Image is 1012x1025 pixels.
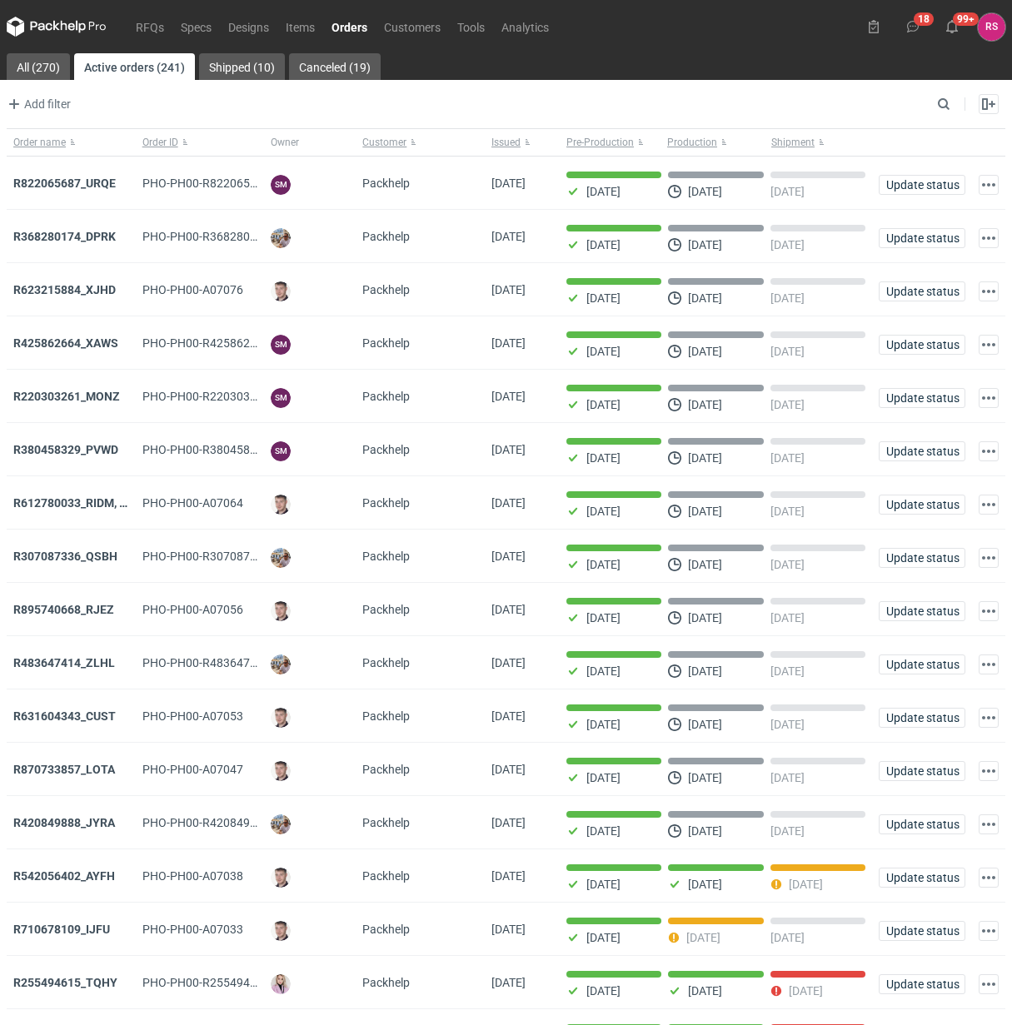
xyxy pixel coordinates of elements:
[271,601,291,621] img: Maciej Sikora
[491,283,526,296] span: 05/08/2025
[886,499,958,510] span: Update status
[770,771,805,784] p: [DATE]
[770,931,805,944] p: [DATE]
[491,230,526,243] span: 06/08/2025
[271,136,299,149] span: Owner
[271,548,291,568] img: Michał Palasek
[879,228,965,248] button: Update status
[13,923,110,936] a: R710678109_IJFU
[142,550,306,563] span: PHO-PH00-R307087336_QSBH
[362,923,410,936] span: Packhelp
[688,878,722,891] p: [DATE]
[879,388,965,408] button: Update status
[13,550,117,563] a: R307087336_QSBH
[979,281,999,301] button: Actions
[886,712,958,724] span: Update status
[771,136,815,149] span: Shipment
[7,129,136,156] button: Order name
[271,868,291,888] img: Maciej Sikora
[939,13,965,40] button: 99+
[362,496,410,510] span: Packhelp
[688,238,722,251] p: [DATE]
[770,718,805,731] p: [DATE]
[7,17,107,37] svg: Packhelp Pro
[271,281,291,301] img: Maciej Sikora
[271,974,291,994] img: Klaudia Wiśniewska
[900,13,926,40] button: 18
[362,230,410,243] span: Packhelp
[979,868,999,888] button: Actions
[13,230,116,243] strong: R368280174_DPRK
[491,603,526,616] span: 31/07/2025
[491,136,521,149] span: Issued
[586,238,621,251] p: [DATE]
[770,505,805,518] p: [DATE]
[879,654,965,674] button: Update status
[142,336,307,350] span: PHO-PH00-R425862664_XAWS
[271,814,291,834] img: Michał Palasek
[688,505,722,518] p: [DATE]
[136,129,265,156] button: Order ID
[7,53,70,80] a: All (270)
[688,398,722,411] p: [DATE]
[886,925,958,937] span: Update status
[13,336,118,350] a: R425862664_XAWS
[13,709,116,723] a: R631604343_CUST
[586,505,621,518] p: [DATE]
[886,179,958,191] span: Update status
[491,709,526,723] span: 31/07/2025
[879,921,965,941] button: Update status
[362,390,410,403] span: Packhelp
[586,291,621,305] p: [DATE]
[886,978,958,990] span: Update status
[978,13,1005,41] figcaption: RS
[879,868,965,888] button: Update status
[886,765,958,777] span: Update status
[491,336,526,350] span: 05/08/2025
[13,976,117,989] a: R255494615_TQHY
[586,931,621,944] p: [DATE]
[271,495,291,515] img: Maciej Sikora
[979,228,999,248] button: Actions
[289,53,381,80] a: Canceled (19)
[879,548,965,568] button: Update status
[13,869,115,883] a: R542056402_AYFH
[277,17,323,37] a: Items
[978,13,1005,41] div: Rafał Stani
[770,664,805,678] p: [DATE]
[13,816,115,829] strong: R420849888_JYRA
[376,17,449,37] a: Customers
[3,94,72,114] button: Add filter
[688,451,722,465] p: [DATE]
[886,819,958,830] span: Update status
[886,445,958,457] span: Update status
[770,398,805,411] p: [DATE]
[142,869,243,883] span: PHO-PH00-A07038
[142,443,307,456] span: PHO-PH00-R380458329_PVWD
[271,761,291,781] img: Maciej Sikora
[979,388,999,408] button: Actions
[686,931,720,944] p: [DATE]
[13,177,116,190] a: R822065687_URQE
[879,761,965,781] button: Update status
[13,443,118,456] a: R380458329_PVWD
[271,921,291,941] img: Maciej Sikora
[491,443,526,456] span: 04/08/2025
[586,345,621,358] p: [DATE]
[142,976,305,989] span: PHO-PH00-R255494615_TQHY
[979,495,999,515] button: Actions
[271,708,291,728] img: Maciej Sikora
[879,974,965,994] button: Update status
[142,177,305,190] span: PHO-PH00-R822065687_URQE
[491,390,526,403] span: 05/08/2025
[13,763,115,776] strong: R870733857_LOTA
[491,177,526,190] span: 08/08/2025
[979,335,999,355] button: Actions
[362,816,410,829] span: Packhelp
[664,129,768,156] button: Production
[688,611,722,624] p: [DATE]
